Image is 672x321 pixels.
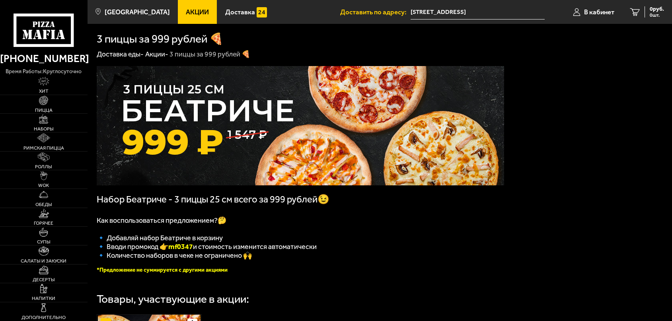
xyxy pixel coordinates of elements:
span: Супы [37,239,51,244]
span: Салаты и закуски [21,259,66,263]
span: Дополнительно [21,315,66,320]
span: Хит [39,89,49,93]
span: Наборы [34,126,54,131]
div: 3 пиццы за 999 рублей 🍕 [169,50,250,59]
div: Товары, участвующие в акции: [97,294,249,305]
span: Обеды [35,202,52,207]
span: 0 руб. [650,6,664,12]
span: Десерты [33,277,55,282]
span: WOK [38,183,49,188]
span: В кабинет [584,9,614,16]
b: mf0347 [168,242,193,251]
span: Напитки [32,296,55,301]
span: 🔹 Вводи промокод 👉 и стоимость изменится автоматически [97,242,317,251]
span: Пицца [35,108,53,113]
span: Доставить по адресу: [340,9,411,16]
img: 1024x1024 [97,66,504,185]
span: [GEOGRAPHIC_DATA] [105,9,170,16]
span: Как воспользоваться предложением?🤔 [97,216,226,225]
span: Доставка [225,9,255,16]
input: Ваш адрес доставки [411,5,545,19]
span: 🔹 Добавляй набор Беатриче в корзину [97,233,223,242]
a: Доставка еды- [97,50,144,58]
span: 0 шт. [650,13,664,18]
span: 🔹 Количество наборов в чеке не ограничено 🙌 [97,251,252,260]
span: Набор Беатриче - 3 пиццы 25 см всего за 999 рублей😉 [97,194,329,205]
font: *Предложение не суммируется с другими акциями [97,267,228,273]
span: Римская пицца [23,146,64,150]
h1: 3 пиццы за 999 рублей 🍕 [97,33,223,45]
img: 15daf4d41897b9f0e9f617042186c801.svg [257,7,267,18]
span: Роллы [35,164,52,169]
span: Горячее [34,221,53,226]
span: Акции [186,9,209,16]
a: Акции- [145,50,168,58]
